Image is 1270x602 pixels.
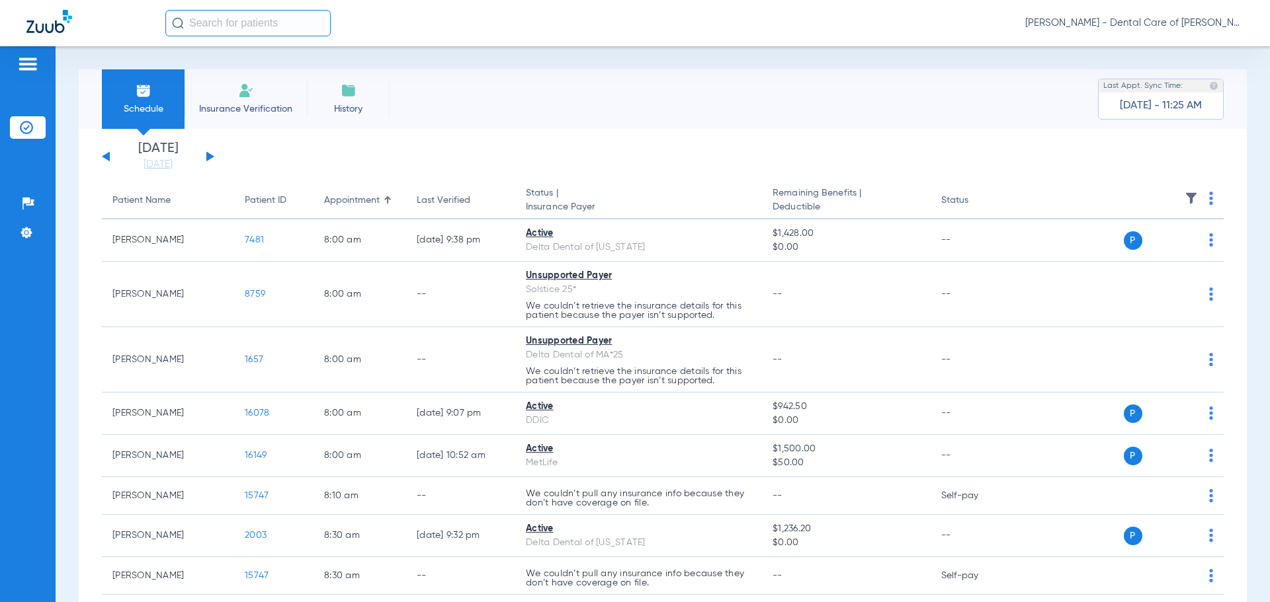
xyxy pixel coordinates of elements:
span: 15747 [245,491,269,500]
td: -- [931,327,1020,393]
span: 16078 [245,408,269,418]
span: -- [773,571,783,580]
td: -- [406,477,515,515]
span: 16149 [245,451,267,460]
img: group-dot-blue.svg [1209,406,1213,420]
td: 8:00 AM [314,393,406,435]
p: We couldn’t pull any insurance info because they don’t have coverage on file. [526,569,751,587]
td: -- [406,557,515,595]
span: Insurance Payer [526,200,751,214]
span: [PERSON_NAME] - Dental Care of [PERSON_NAME] [1025,17,1244,30]
img: last sync help info [1209,81,1218,91]
img: Search Icon [172,17,184,29]
td: 8:30 AM [314,557,406,595]
div: Active [526,522,751,536]
span: P [1124,231,1142,250]
td: -- [931,515,1020,557]
img: group-dot-blue.svg [1209,449,1213,462]
img: group-dot-blue.svg [1209,192,1213,205]
span: Deductible [773,200,919,214]
span: $1,428.00 [773,227,919,241]
div: MetLife [526,456,751,470]
td: [DATE] 9:07 PM [406,393,515,435]
img: Schedule [136,83,151,98]
td: 8:00 AM [314,262,406,327]
td: [PERSON_NAME] [102,327,234,393]
p: We couldn’t pull any insurance info because they don’t have coverage on file. [526,489,751,508]
div: Last Verified [417,194,505,207]
span: $0.00 [773,536,919,550]
span: History [317,102,380,116]
span: $1,500.00 [773,442,919,456]
td: -- [931,393,1020,435]
div: Unsupported Payer [526,334,751,348]
td: [DATE] 9:38 PM [406,219,515,262]
td: -- [931,435,1020,477]
td: 8:00 AM [314,219,406,262]
div: Patient Name [112,194,171,207]
img: Zuub Logo [26,10,72,33]
span: Last Appt. Sync Time: [1103,79,1183,93]
div: Solstice 25* [526,283,751,297]
div: DDIC [526,414,751,428]
img: group-dot-blue.svg [1209,529,1213,542]
td: 8:10 AM [314,477,406,515]
span: $942.50 [773,400,919,414]
p: We couldn’t retrieve the insurance details for this patient because the payer isn’t supported. [526,367,751,385]
td: [PERSON_NAME] [102,515,234,557]
span: P [1124,527,1142,545]
div: Delta Dental of MA*25 [526,348,751,362]
img: Manual Insurance Verification [238,83,254,98]
td: 8:00 AM [314,435,406,477]
span: $50.00 [773,456,919,470]
a: [DATE] [118,158,198,171]
div: Active [526,227,751,241]
span: $1,236.20 [773,522,919,536]
span: 7481 [245,235,264,245]
div: Patient Name [112,194,224,207]
img: hamburger-icon [17,56,38,72]
td: -- [931,262,1020,327]
img: group-dot-blue.svg [1209,353,1213,366]
td: -- [406,327,515,393]
div: Unsupported Payer [526,269,751,283]
td: [PERSON_NAME] [102,557,234,595]
div: Patient ID [245,194,303,207]
td: [PERSON_NAME] [102,435,234,477]
img: group-dot-blue.svg [1209,569,1213,582]
div: Last Verified [417,194,470,207]
td: [PERSON_NAME] [102,262,234,327]
span: -- [773,355,783,364]
span: 2003 [245,531,267,540]
img: filter.svg [1185,192,1198,205]
img: group-dot-blue.svg [1209,489,1213,502]
td: 8:30 AM [314,515,406,557]
span: P [1124,447,1142,465]
span: $0.00 [773,414,919,428]
th: Remaining Benefits | [762,182,930,219]
th: Status | [515,182,762,219]
img: group-dot-blue.svg [1209,287,1213,301]
div: Active [526,442,751,456]
td: Self-pay [931,477,1020,515]
div: Appointment [324,194,380,207]
span: Schedule [112,102,175,116]
span: [DATE] - 11:25 AM [1120,99,1202,112]
td: Self-pay [931,557,1020,595]
div: Active [526,400,751,414]
span: 8759 [245,289,265,299]
span: -- [773,289,783,299]
li: [DATE] [118,142,198,171]
td: [PERSON_NAME] [102,219,234,262]
p: We couldn’t retrieve the insurance details for this patient because the payer isn’t supported. [526,301,751,320]
div: Patient ID [245,194,286,207]
td: 8:00 AM [314,327,406,393]
td: -- [931,219,1020,262]
td: [DATE] 10:52 AM [406,435,515,477]
div: Delta Dental of [US_STATE] [526,536,751,550]
th: Status [931,182,1020,219]
img: group-dot-blue.svg [1209,233,1213,246]
td: [PERSON_NAME] [102,477,234,515]
span: P [1124,404,1142,423]
span: Insurance Verification [194,102,297,116]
